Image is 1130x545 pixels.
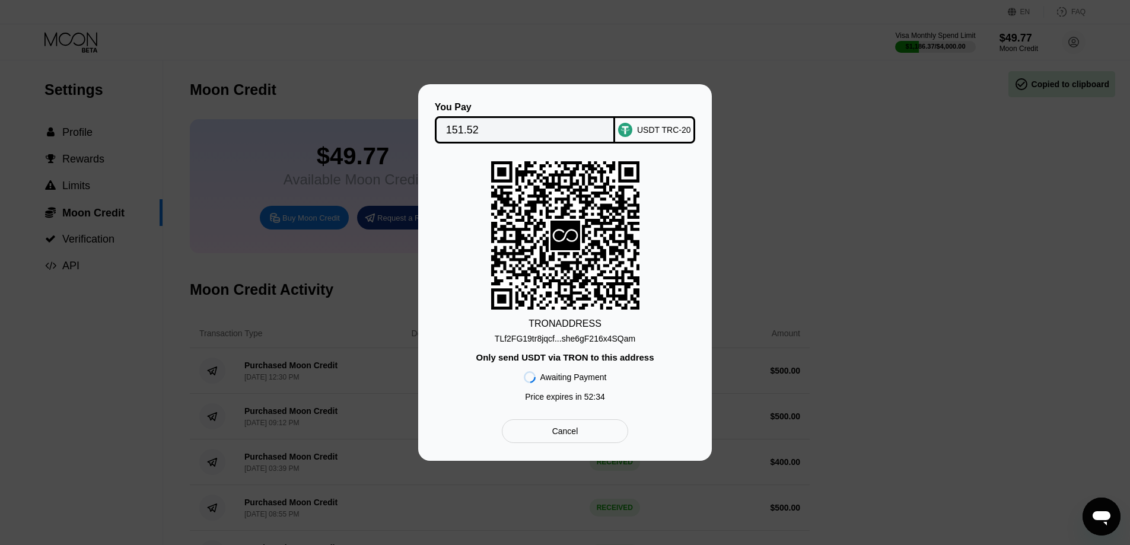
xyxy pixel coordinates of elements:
div: Only send USDT via TRON to this address [476,352,654,362]
div: Price expires in [525,392,605,401]
div: TLf2FG19tr8jqcf...she6gF216x4SQam [495,334,635,343]
div: USDT TRC-20 [637,125,691,135]
div: You PayUSDT TRC-20 [436,102,694,144]
div: Cancel [552,426,578,436]
div: TRON ADDRESS [529,318,601,329]
iframe: Кнопка запуска окна обмена сообщениями [1083,498,1121,536]
div: Cancel [502,419,628,443]
span: 52 : 34 [584,392,605,401]
div: You Pay [435,102,616,113]
div: Awaiting Payment [540,372,607,382]
div: TLf2FG19tr8jqcf...she6gF216x4SQam [495,329,635,343]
